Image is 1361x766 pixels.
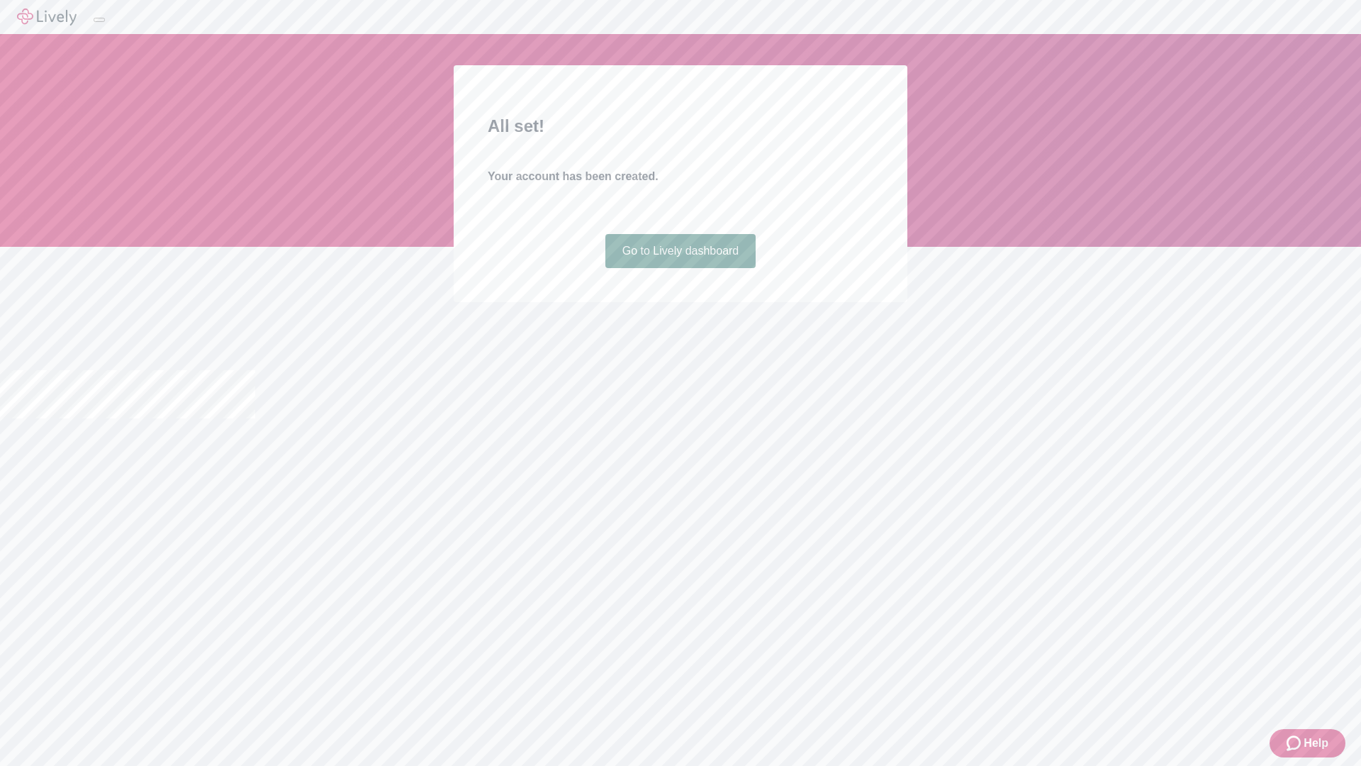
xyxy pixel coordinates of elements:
[17,9,77,26] img: Lively
[94,18,105,22] button: Log out
[1304,735,1328,752] span: Help
[488,113,873,139] h2: All set!
[605,234,756,268] a: Go to Lively dashboard
[488,168,873,185] h4: Your account has been created.
[1270,729,1345,757] button: Zendesk support iconHelp
[1287,735,1304,752] svg: Zendesk support icon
